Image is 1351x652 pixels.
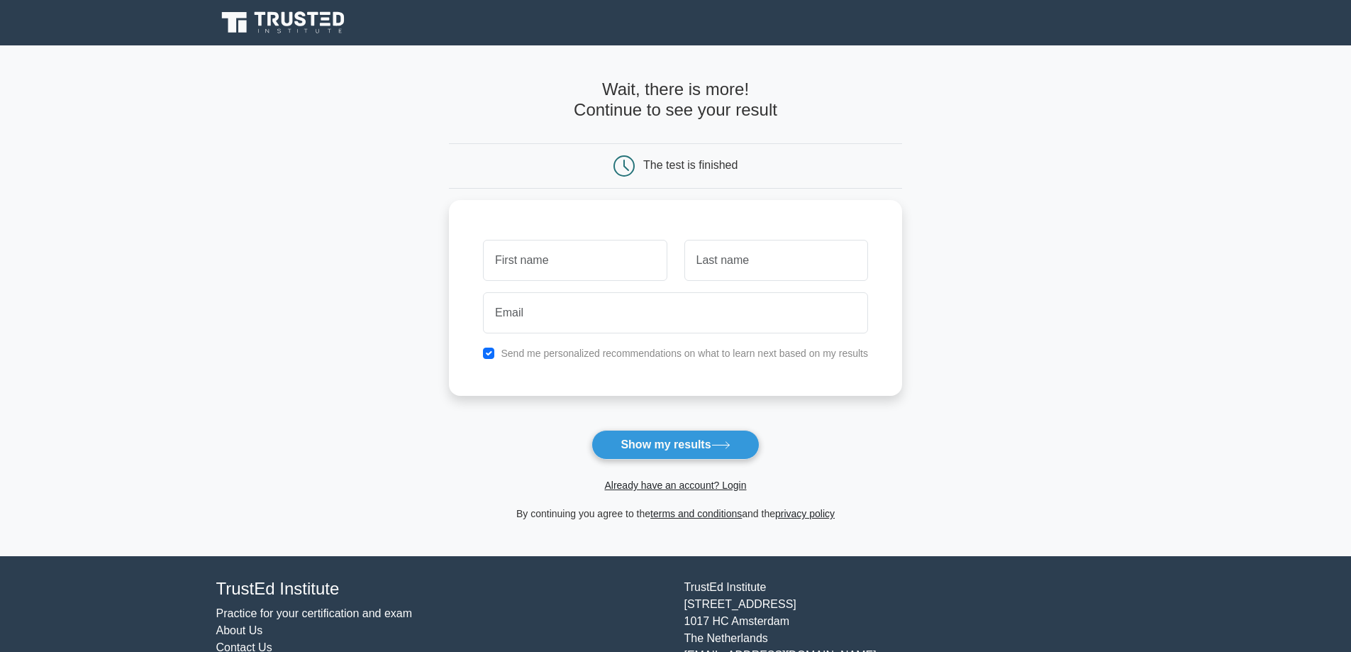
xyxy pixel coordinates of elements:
input: First name [483,240,667,281]
input: Last name [684,240,868,281]
div: The test is finished [643,159,738,171]
h4: Wait, there is more! Continue to see your result [449,79,902,121]
button: Show my results [591,430,759,460]
a: Practice for your certification and exam [216,607,413,619]
div: By continuing you agree to the and the [440,505,911,522]
a: privacy policy [775,508,835,519]
input: Email [483,292,868,333]
a: Already have an account? Login [604,480,746,491]
label: Send me personalized recommendations on what to learn next based on my results [501,348,868,359]
a: terms and conditions [650,508,742,519]
a: About Us [216,624,263,636]
h4: TrustEd Institute [216,579,667,599]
